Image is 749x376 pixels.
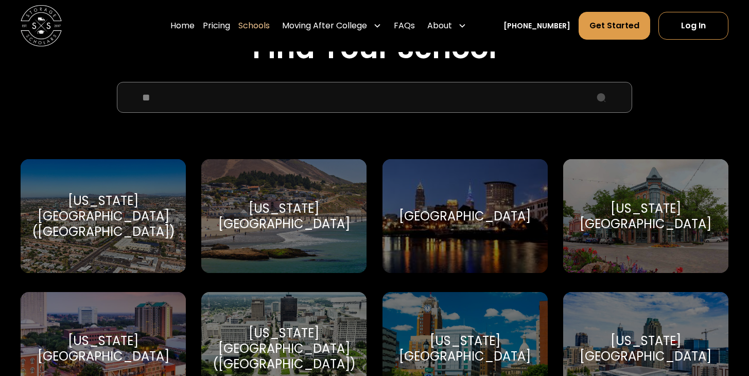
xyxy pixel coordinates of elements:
div: [US_STATE][GEOGRAPHIC_DATA] ([GEOGRAPHIC_DATA]) [32,193,175,240]
a: home [21,5,62,46]
a: Go to selected school [382,159,548,272]
div: [US_STATE][GEOGRAPHIC_DATA] [395,333,535,364]
a: Pricing [203,11,230,40]
div: [US_STATE][GEOGRAPHIC_DATA] ([GEOGRAPHIC_DATA]) [213,326,356,372]
a: Go to selected school [21,159,186,272]
div: [US_STATE][GEOGRAPHIC_DATA] [576,201,716,232]
div: About [427,20,452,32]
div: [US_STATE][GEOGRAPHIC_DATA] [33,333,173,364]
h2: Find Your School [21,31,728,65]
a: [PHONE_NUMBER] [503,21,570,31]
a: Get Started [579,12,650,40]
a: Go to selected school [563,159,728,272]
div: Moving After College [278,11,386,40]
a: Schools [238,11,270,40]
a: Log In [658,12,728,40]
div: [GEOGRAPHIC_DATA] [399,209,531,224]
div: About [423,11,471,40]
a: Go to selected school [201,159,367,272]
div: [US_STATE][GEOGRAPHIC_DATA] [214,201,354,232]
div: Moving After College [282,20,367,32]
a: FAQs [394,11,415,40]
img: Storage Scholars main logo [21,5,62,46]
div: [US_STATE][GEOGRAPHIC_DATA] [576,333,716,364]
a: Home [170,11,195,40]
